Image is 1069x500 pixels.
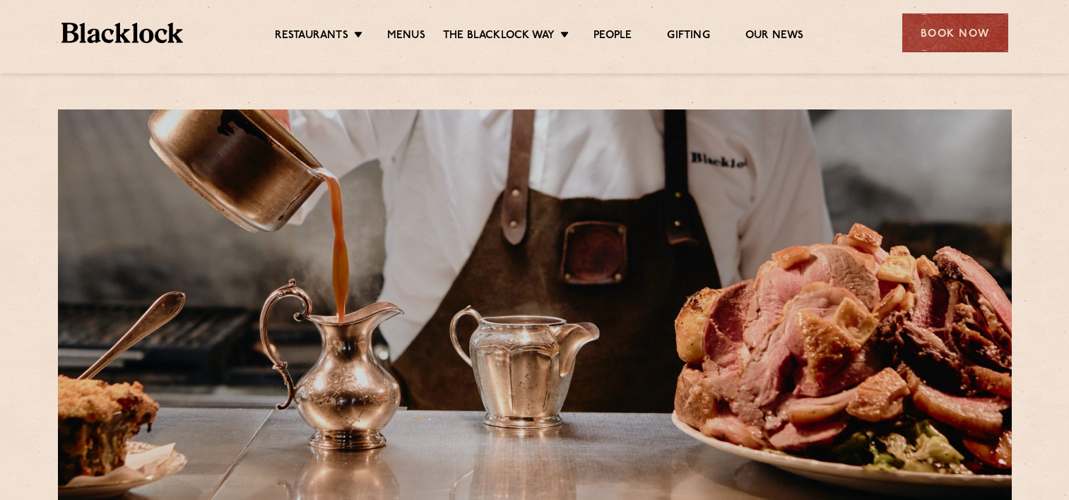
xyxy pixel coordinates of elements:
[667,29,709,44] a: Gifting
[745,29,804,44] a: Our News
[593,29,632,44] a: People
[387,29,425,44] a: Menus
[902,13,1008,52] div: Book Now
[61,23,184,43] img: BL_Textured_Logo-footer-cropped.svg
[275,29,348,44] a: Restaurants
[443,29,555,44] a: The Blacklock Way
